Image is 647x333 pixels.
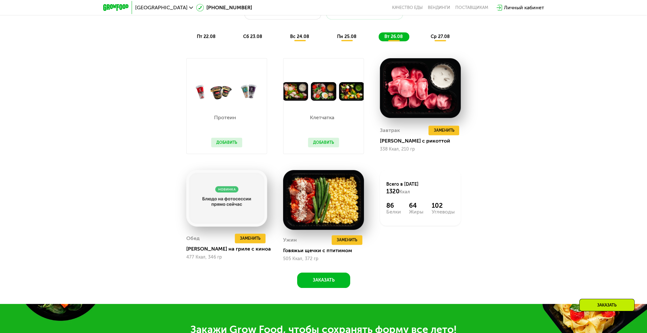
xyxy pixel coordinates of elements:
[211,115,239,120] p: Протеин
[308,138,339,147] button: Добавить
[386,181,454,195] div: Всего в [DATE]
[337,34,357,39] span: пн 25.08
[283,256,364,261] div: 505 Ккал, 372 гр
[504,4,544,12] div: Личный кабинет
[434,127,454,134] span: Заменить
[431,202,454,209] div: 102
[332,235,362,245] button: Заменить
[409,202,423,209] div: 64
[337,237,357,243] span: Заменить
[235,234,266,243] button: Заменить
[240,235,260,242] span: Заменить
[431,209,454,214] div: Углеводы
[386,188,399,195] span: 1320
[290,34,309,39] span: вс 24.08
[211,138,242,147] button: Добавить
[579,299,635,311] div: Заказать
[197,34,216,39] span: пт 22.08
[386,209,401,214] div: Белки
[386,202,401,209] div: 86
[186,234,200,243] div: Обед
[186,255,267,260] div: 477 Ккал, 346 гр
[392,5,423,10] a: Качество еды
[380,138,466,144] div: [PERSON_NAME] с рикоттой
[297,273,350,288] button: Заказать
[428,126,459,135] button: Заменить
[283,235,297,245] div: Ужин
[399,189,410,195] span: Ккал
[186,246,272,252] div: [PERSON_NAME] на гриле с киноа
[308,115,336,120] p: Клетчатка
[384,34,403,39] span: вт 26.08
[409,209,423,214] div: Жиры
[380,147,461,152] div: 338 Ккал, 210 гр
[243,34,262,39] span: сб 23.08
[455,5,488,10] div: поставщикам
[196,4,252,12] a: [PHONE_NUMBER]
[428,5,450,10] a: Вендинги
[283,247,369,254] div: Говяжьи щечки с птитимом
[430,34,450,39] span: ср 27.08
[135,5,188,10] span: [GEOGRAPHIC_DATA]
[380,126,400,135] div: Завтрак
